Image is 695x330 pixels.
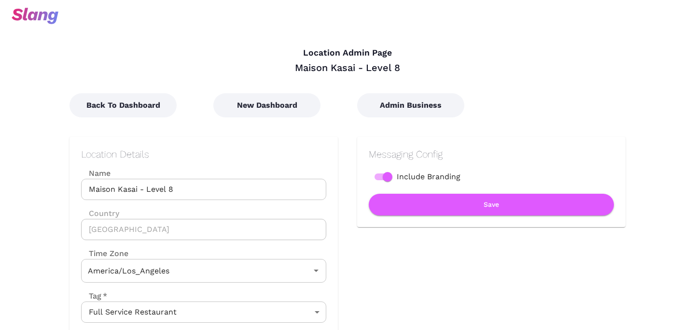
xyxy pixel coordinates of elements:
[12,8,58,24] img: svg+xml;base64,PHN2ZyB3aWR0aD0iOTciIGhlaWdodD0iMzQiIHZpZXdCb3g9IjAgMCA5NyAzNCIgZmlsbD0ibm9uZSIgeG...
[213,93,320,117] button: New Dashboard
[69,93,177,117] button: Back To Dashboard
[357,93,464,117] button: Admin Business
[69,100,177,110] a: Back To Dashboard
[81,301,326,323] div: Full Service Restaurant
[81,168,326,179] label: Name
[213,100,320,110] a: New Dashboard
[81,290,107,301] label: Tag
[357,100,464,110] a: Admin Business
[69,48,625,58] h4: Location Admin Page
[69,61,625,74] div: Maison Kasai - Level 8
[369,148,614,160] h2: Messaging Config
[81,248,326,259] label: Time Zone
[81,148,326,160] h2: Location Details
[397,171,460,183] span: Include Branding
[369,194,614,215] button: Save
[81,208,326,219] label: Country
[309,264,323,277] button: Open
